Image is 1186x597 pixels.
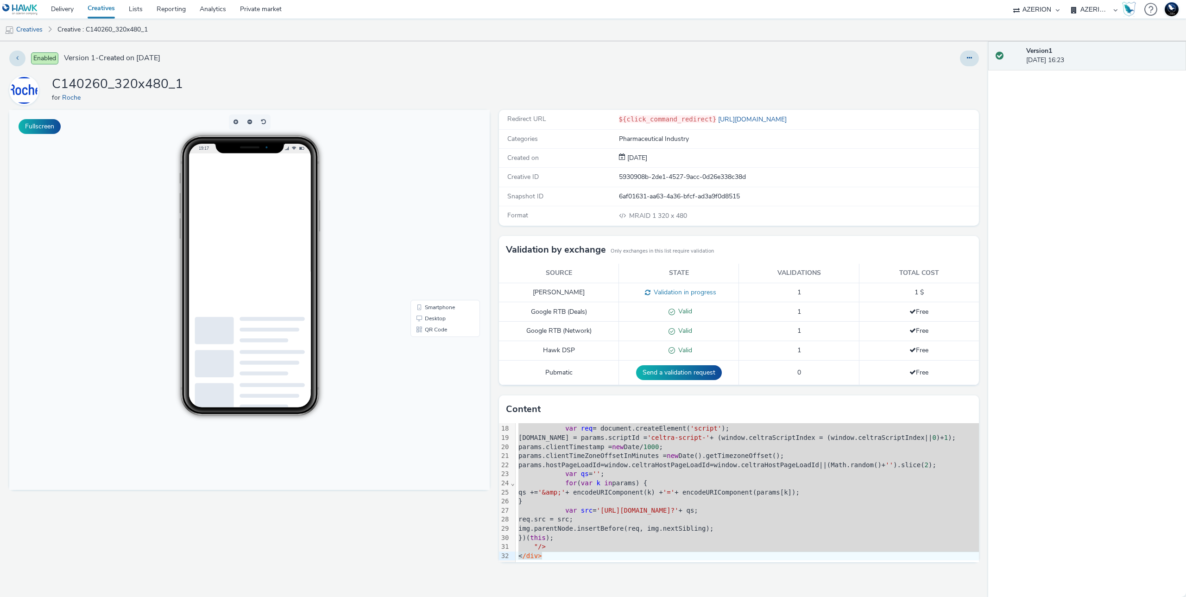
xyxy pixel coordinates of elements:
h3: Content [506,402,541,416]
div: 5930908b-2de1-4527-9acc-0d26e338c38d [619,172,978,182]
span: 1 [797,307,801,316]
li: Smartphone [403,192,469,203]
span: MRAID 1 [629,211,658,220]
th: State [619,264,739,283]
span: "/> [534,543,546,550]
span: function [972,416,1003,423]
div: 25 [499,488,511,497]
div: 19 [499,433,511,443]
li: Desktop [403,203,469,214]
img: Roche [11,77,38,104]
span: new [667,452,678,459]
span: htmldecode [928,416,967,423]
span: Snapshot ID [507,192,543,201]
span: 1000 [643,443,659,451]
span: var [764,416,776,423]
li: QR Code [403,214,469,225]
span: Version 1 - Created on [DATE] [64,53,160,64]
span: 1 $ [915,288,924,297]
span: n [749,416,752,423]
span: Enabled [31,52,58,64]
span: 0 [797,368,801,377]
div: 20 [499,443,511,452]
span: Desktop [416,206,436,211]
th: Total cost [859,264,979,283]
span: Categories [507,134,538,143]
img: Hawk Academy [1122,2,1136,17]
img: mobile [5,25,14,35]
span: QR Code [416,217,438,222]
span: 2 [925,461,928,469]
div: 22 [499,461,511,470]
td: Pubmatic [499,360,619,385]
span: in [604,479,612,487]
div: 21 [499,451,511,461]
div: 26 [499,497,511,506]
span: Format [507,211,528,220]
div: 30 [499,533,511,543]
div: 27 [499,506,511,515]
td: Hawk DSP [499,341,619,361]
span: var [565,425,577,432]
div: 29 [499,524,511,533]
span: function [713,416,744,423]
span: Valid [675,346,692,355]
small: Only exchanges in this list require validation [611,248,714,255]
span: 0 [932,434,936,441]
span: req [581,425,593,432]
span: 1 [944,434,948,441]
span: Free [909,307,928,316]
span: Fold line [511,479,515,487]
td: [PERSON_NAME] [499,283,619,302]
span: Redirect URL [507,114,546,123]
th: Source [499,264,619,283]
span: for [565,479,577,487]
span: '' [885,461,893,469]
a: [URL][DOMAIN_NAME] [716,115,790,124]
span: /div> [522,552,542,559]
span: Free [909,346,928,355]
div: 23 [499,470,511,479]
span: var [565,470,577,477]
span: '=' [663,489,675,496]
span: 'celtra-script-' [647,434,710,441]
a: Roche [9,86,43,95]
div: 28 [499,515,511,524]
span: decfs [780,416,800,423]
a: Hawk Academy [1122,2,1140,17]
span: Free [909,326,928,335]
span: new [612,443,624,451]
td: Google RTB (Deals) [499,302,619,322]
span: Valid [675,307,692,316]
span: var [565,507,577,514]
img: undefined Logo [2,4,38,15]
div: 32 [499,552,511,561]
span: 1 [797,346,801,355]
span: Creative ID [507,172,539,181]
span: 1 [797,326,801,335]
td: Google RTB (Network) [499,322,619,341]
div: 18 [499,424,511,433]
h3: Validation by exchange [506,243,606,257]
span: 19:17 [189,36,199,41]
span: this [530,534,546,541]
span: [DATE] [625,153,647,162]
span: 1 [797,288,801,297]
span: '&amp;' [538,489,565,496]
span: 320 x 480 [628,211,687,220]
div: 24 [499,479,511,488]
code: ${click_command_redirect} [619,115,717,123]
img: Support Hawk [1165,2,1179,16]
button: Fullscreen [19,119,61,134]
span: k [597,479,600,487]
h1: C140260_320x480_1 [52,76,183,93]
div: Pharmaceutical Industry [619,134,978,144]
span: var [581,479,593,487]
a: Roche [62,93,84,102]
span: Free [909,368,928,377]
span: '[URL][DOMAIN_NAME]?' [597,507,679,514]
th: Validations [739,264,859,283]
div: 6af01631-aa63-4a36-bfcf-ad3a9f0d8515 [619,192,978,201]
div: [DATE] 16:23 [1026,46,1179,65]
